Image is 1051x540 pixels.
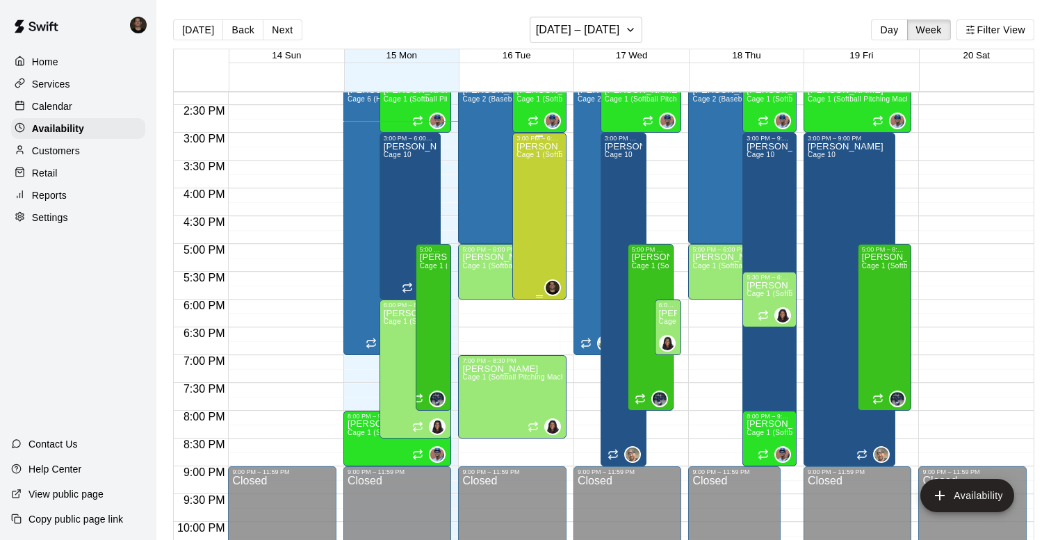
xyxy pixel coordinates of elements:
[420,246,448,253] div: 5:00 PM – 8:00 PM
[180,105,229,117] span: 2:30 PM
[348,413,448,420] div: 8:00 PM – 9:00 PM
[616,50,648,60] span: 17 Wed
[263,19,302,40] button: Next
[180,439,229,450] span: 8:30 PM
[536,20,620,40] h6: [DATE] – [DATE]
[180,466,229,478] span: 9:00 PM
[747,413,792,420] div: 8:00 PM – 9:00 PM
[429,446,446,463] div: Francis Grullon
[546,420,560,434] img: KaDedra Temple
[608,449,619,460] span: Recurring availability
[659,113,676,129] div: Francis Grullon
[416,244,452,411] div: 5:00 PM – 8:00 PM: Available
[963,50,991,60] span: 20 Sat
[380,133,441,300] div: 3:00 PM – 6:00 PM: Available
[632,246,669,253] div: 5:00 PM – 8:00 PM
[605,135,642,142] div: 3:00 PM – 9:00 PM
[180,411,229,423] span: 8:00 PM
[130,17,147,33] img: Kyle Harris
[384,95,1048,103] span: Cage 1 (Softball Pitching Machine), Cage 2 (Baseball Pitching Machine), Cage 3, Cage 4 (Baseball ...
[808,468,908,475] div: 9:00 PM – 11:59 PM
[180,327,229,339] span: 6:30 PM
[528,115,539,126] span: Recurring availability
[180,161,229,172] span: 3:30 PM
[688,77,780,244] div: 2:00 PM – 5:00 PM: Available
[758,115,769,126] span: Recurring availability
[384,151,412,158] span: Cage 10
[626,448,639,461] img: Ryan Morris
[343,77,405,355] div: 2:00 PM – 7:00 PM: Available
[742,227,753,238] span: Recurring availability
[578,468,678,475] div: 9:00 PM – 11:59 PM
[597,335,614,352] div: Ben Boykin
[180,216,229,228] span: 4:30 PM
[512,133,567,300] div: 3:00 PM – 6:00 PM: Available
[635,393,646,404] span: Recurring availability
[628,244,674,411] div: 5:00 PM – 8:00 PM: Available
[653,392,667,406] img: JT Marr
[660,336,674,350] img: KaDedra Temple
[573,77,619,355] div: 2:00 PM – 7:00 PM: Available
[32,166,58,180] p: Retail
[180,494,229,506] span: 9:30 PM
[920,479,1014,512] button: add
[458,355,567,439] div: 7:00 PM – 8:30 PM: Available
[660,114,674,128] img: Francis Grullon
[386,50,417,60] span: 15 Mon
[516,135,562,142] div: 3:00 PM – 6:00 PM
[343,411,452,466] div: 8:00 PM – 9:00 PM: Available
[462,357,562,364] div: 7:00 PM – 8:30 PM
[742,77,797,133] div: 2:00 PM – 3:00 PM: Available
[11,51,145,72] a: Home
[11,140,145,161] div: Customers
[11,74,145,95] a: Services
[747,135,792,142] div: 3:00 PM – 9:00 PM
[692,246,776,253] div: 5:00 PM – 6:00 PM
[429,418,446,435] div: KaDedra Temple
[412,393,423,404] span: Recurring availability
[804,77,912,133] div: 2:00 PM – 3:00 PM: Available
[180,272,229,284] span: 5:30 PM
[659,302,678,309] div: 6:00 PM – 7:00 PM
[546,114,560,128] img: Francis Grullon
[11,118,145,139] a: Availability
[655,300,682,355] div: 6:00 PM – 7:00 PM: Available
[580,338,592,349] span: Recurring availability
[659,335,676,352] div: KaDedra Temple
[692,468,776,475] div: 9:00 PM – 11:59 PM
[11,163,145,183] a: Retail
[11,185,145,206] a: Reports
[28,462,81,476] p: Help Center
[180,300,229,311] span: 6:00 PM
[512,77,567,133] div: 2:00 PM – 3:00 PM: Available
[889,113,906,129] div: Francis Grullon
[758,449,769,460] span: Recurring availability
[28,512,123,526] p: Copy public page link
[688,244,780,300] div: 5:00 PM – 6:00 PM: Available
[429,391,446,407] div: JT Marr
[32,144,80,158] p: Customers
[544,113,561,129] div: Francis Grullon
[430,420,444,434] img: KaDedra Temple
[873,446,890,463] div: Ryan Morris
[272,50,301,60] button: 14 Sun
[412,115,423,126] span: Recurring availability
[922,468,1023,475] div: 9:00 PM – 11:59 PM
[28,437,78,451] p: Contact Us
[742,411,797,466] div: 8:00 PM – 9:00 PM: Available
[874,448,888,461] img: Ryan Morris
[889,391,906,407] div: JT Marr
[458,244,567,300] div: 5:00 PM – 6:00 PM: Available
[127,11,156,39] div: Kyle Harris
[173,19,223,40] button: [DATE]
[605,151,633,158] span: Cage 10
[348,468,448,475] div: 9:00 PM – 11:59 PM
[601,77,682,133] div: 2:00 PM – 3:00 PM: Available
[462,246,562,253] div: 5:00 PM – 6:00 PM
[420,262,898,270] span: Cage 1 (Softball Pitching Machine), Cage 2 (Baseball Pitching Machine), Cage 3, Cage 4 (Baseball ...
[546,281,560,295] img: Kyle Harris
[774,446,791,463] div: Francis Grullon
[348,95,650,103] span: Cage 6 (HitTrax) , Cage 4 (Baseball Pitching Machine), Cage 2 (Baseball Pitching Machine)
